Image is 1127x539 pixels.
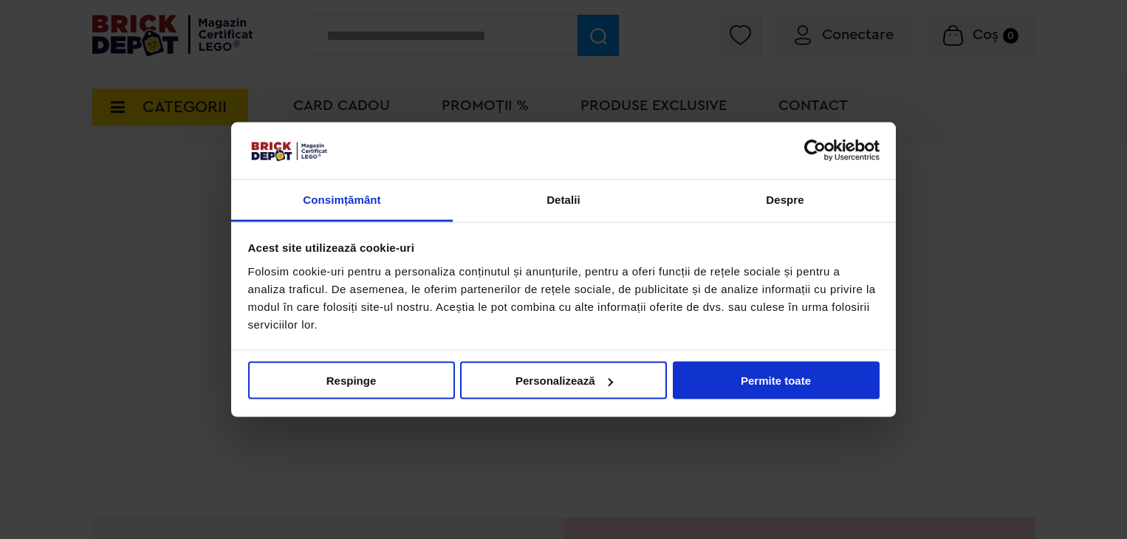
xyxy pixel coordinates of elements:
[750,140,880,162] a: Usercentrics Cookiebot - opens in a new window
[231,179,453,222] a: Consimțământ
[673,362,880,399] button: Permite toate
[248,239,880,257] div: Acest site utilizează cookie-uri
[248,262,880,333] div: Folosim cookie-uri pentru a personaliza conținutul și anunțurile, pentru a oferi funcții de rețel...
[460,362,667,399] button: Personalizează
[248,139,329,162] img: siglă
[674,179,896,222] a: Despre
[453,179,674,222] a: Detalii
[248,362,455,399] button: Respinge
